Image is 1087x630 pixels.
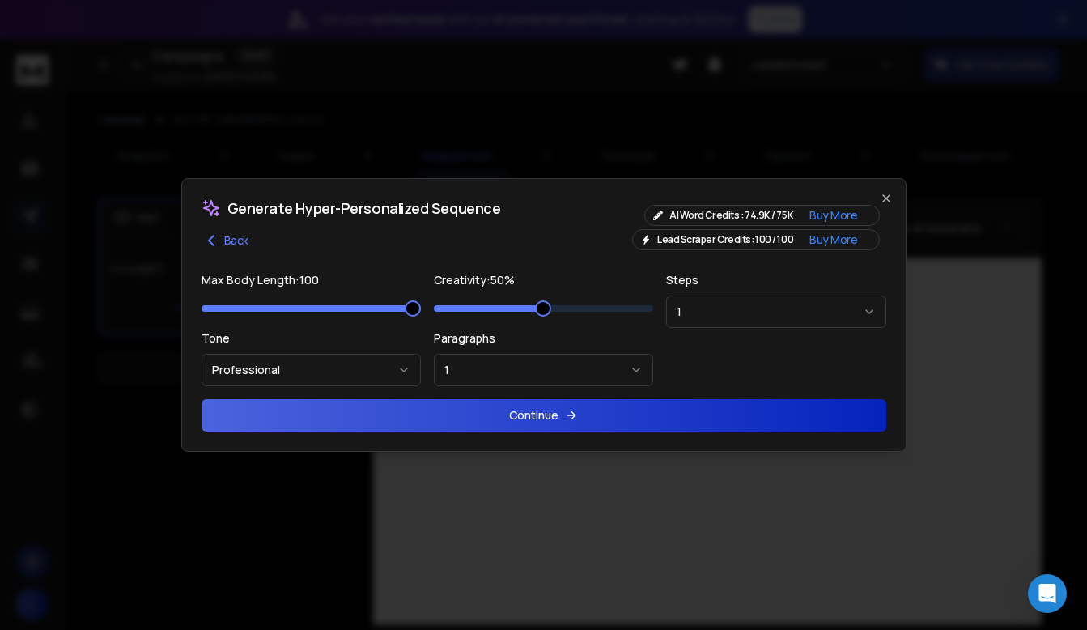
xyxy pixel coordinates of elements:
label: Max Body Length: 100 [202,272,319,287]
div: Open Intercom Messenger [1028,574,1067,613]
button: 1 [666,296,885,328]
label: Steps [666,272,698,287]
button: Buy More [796,207,870,223]
button: 1 [434,354,653,386]
button: Continue [202,399,886,432]
span: Generate Hyper-Personalized Sequence [227,201,501,215]
label: Tone [202,330,230,346]
div: AI Word Credits : 74.9K / 75K [644,205,879,226]
label: Paragraphs [434,330,495,346]
button: Professional [202,354,421,386]
button: Back [202,224,248,257]
button: Buy More [796,232,870,248]
div: Lead Scraper Credits: 100 / 100 [632,229,880,250]
label: Creativity: 50 % [434,272,515,287]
